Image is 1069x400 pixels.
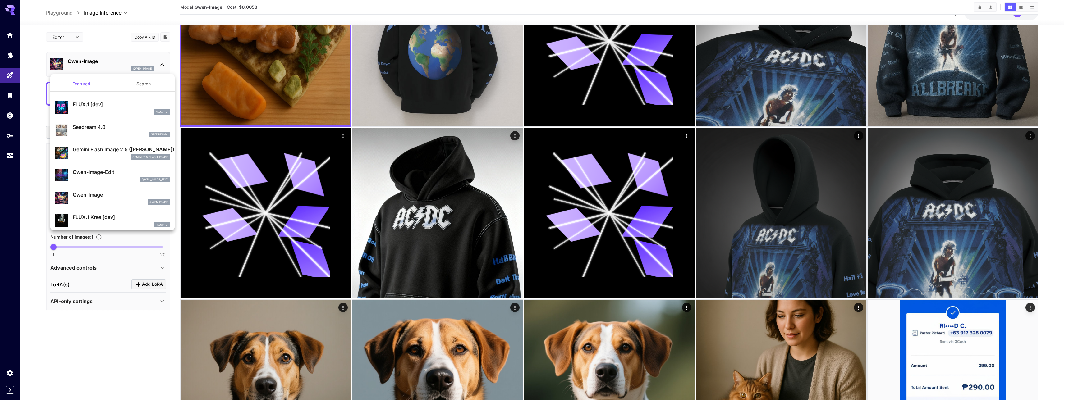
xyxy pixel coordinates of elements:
p: gemini_2_5_flash_image [132,155,168,159]
p: seedream4 [151,132,168,137]
button: Search [112,76,175,91]
p: FLUX.1 D [156,223,168,227]
button: Featured [50,76,112,91]
div: Seedream 4.0seedream4 [55,121,170,140]
p: Gemini Flash Image 2.5 ([PERSON_NAME]) [73,146,170,153]
p: Seedream 4.0 [73,123,170,131]
p: FLUX.1 D [156,110,168,114]
p: FLUX.1 Krea [dev] [73,213,170,221]
div: FLUX.1 [dev]FLUX.1 D [55,98,170,117]
p: Qwen-Image-Edit [73,168,170,176]
div: Gemini Flash Image 2.5 ([PERSON_NAME])gemini_2_5_flash_image [55,143,170,162]
div: FLUX.1 Krea [dev]FLUX.1 D [55,211,170,230]
div: Qwen-Image-Editqwen_image_edit [55,166,170,185]
p: Qwen Image [149,200,168,204]
p: Qwen-Image [73,191,170,198]
div: Qwen-ImageQwen Image [55,189,170,207]
p: FLUX.1 [dev] [73,101,170,108]
p: qwen_image_edit [142,177,168,182]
